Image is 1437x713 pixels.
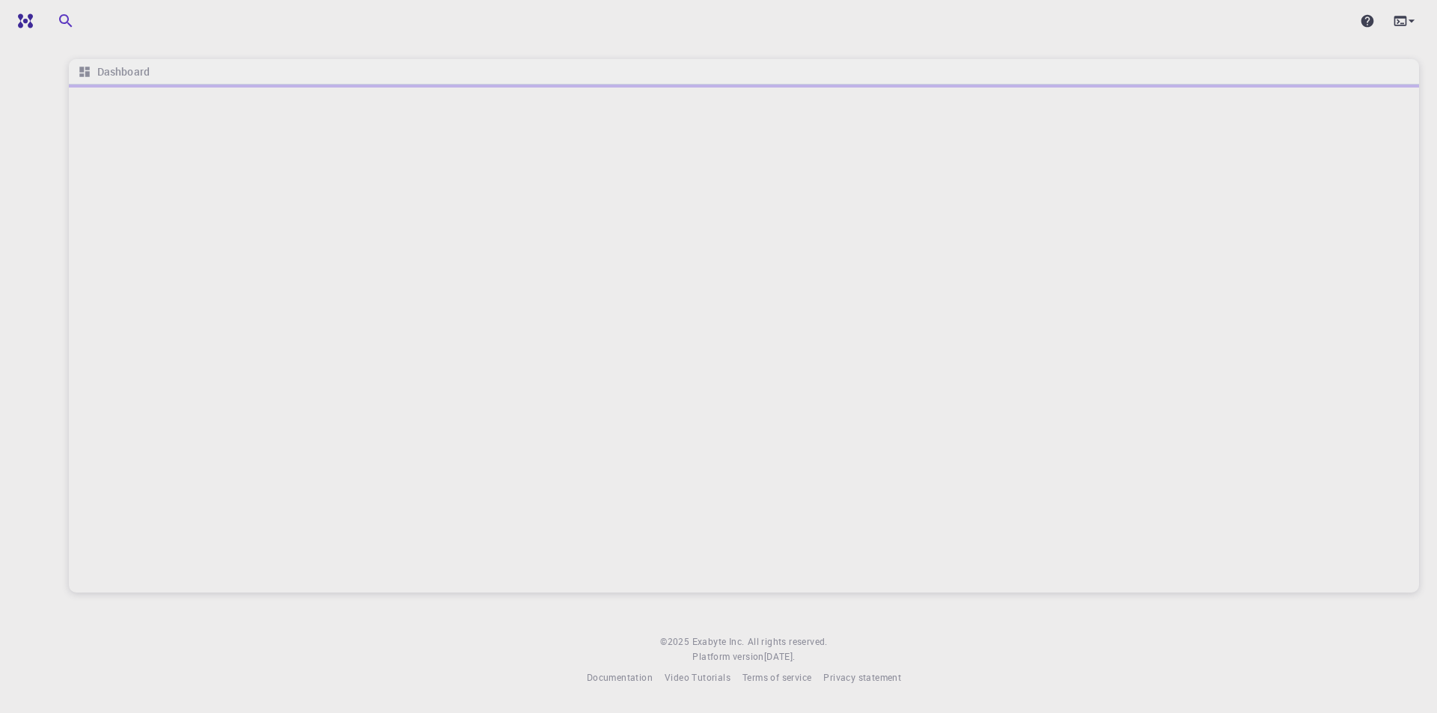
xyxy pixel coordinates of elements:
[764,650,796,662] span: [DATE] .
[748,634,828,649] span: All rights reserved.
[823,671,901,683] span: Privacy statement
[665,670,730,685] a: Video Tutorials
[91,64,150,80] h6: Dashboard
[742,670,811,685] a: Terms of service
[823,670,901,685] a: Privacy statement
[692,634,745,649] a: Exabyte Inc.
[12,13,33,28] img: logo
[692,635,745,647] span: Exabyte Inc.
[660,634,692,649] span: © 2025
[742,671,811,683] span: Terms of service
[665,671,730,683] span: Video Tutorials
[75,64,153,80] nav: breadcrumb
[587,670,653,685] a: Documentation
[587,671,653,683] span: Documentation
[692,649,763,664] span: Platform version
[764,649,796,664] a: [DATE].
